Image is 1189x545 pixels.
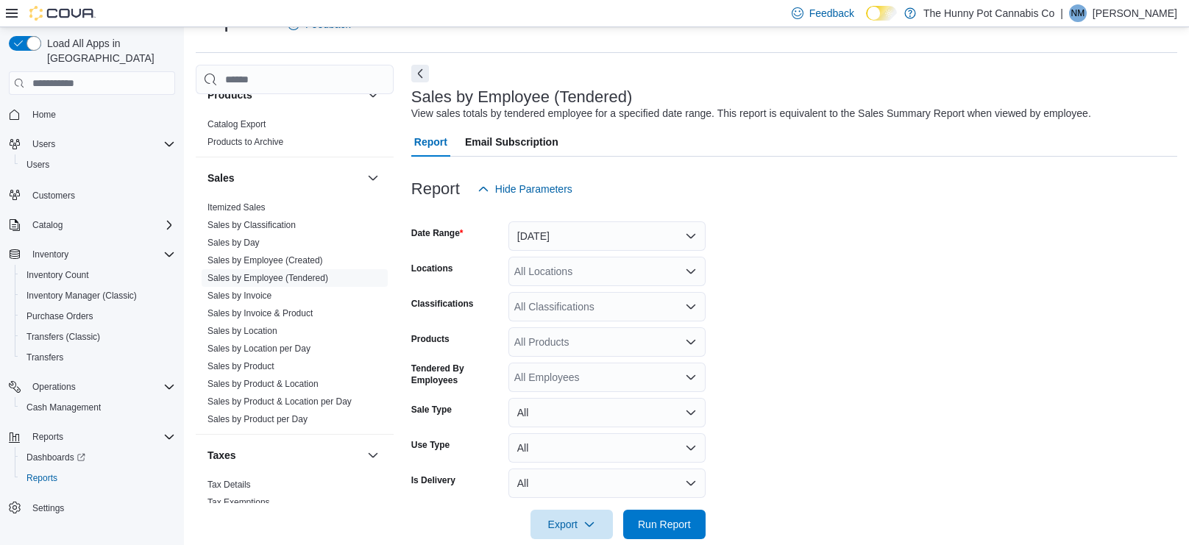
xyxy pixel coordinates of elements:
div: View sales totals by tendered employee for a specified date range. This report is equivalent to t... [411,106,1091,121]
h3: Products [207,88,252,102]
label: Tendered By Employees [411,363,503,386]
span: Export [539,510,604,539]
a: Sales by Invoice & Product [207,308,313,318]
button: Open list of options [685,336,697,348]
div: Nick Miszuk [1069,4,1087,22]
button: All [508,433,706,463]
label: Sale Type [411,404,452,416]
span: Cash Management [26,402,101,413]
button: All [508,469,706,498]
a: Dashboards [15,447,181,468]
a: Tax Details [207,480,251,490]
button: Reports [15,468,181,488]
button: Products [207,88,361,102]
span: Reports [26,428,175,446]
a: Cash Management [21,399,107,416]
span: Operations [32,381,76,393]
button: Taxes [207,448,361,463]
span: Catalog [26,216,175,234]
span: Users [21,156,175,174]
input: Dark Mode [866,6,897,21]
a: Sales by Product & Location [207,379,319,389]
span: Inventory Count [21,266,175,284]
span: Dashboards [26,452,85,463]
span: Sales by Employee (Created) [207,254,323,266]
h3: Sales [207,171,235,185]
p: [PERSON_NAME] [1093,4,1177,22]
span: Sales by Invoice [207,290,271,302]
a: Inventory Manager (Classic) [21,287,143,304]
span: Users [32,138,55,150]
a: Itemized Sales [207,202,266,213]
p: The Hunny Pot Cannabis Co [923,4,1054,22]
h3: Report [411,180,460,198]
span: Transfers [26,352,63,363]
span: Tax Details [207,479,251,491]
span: Transfers [21,349,175,366]
span: Users [26,135,175,153]
span: Reports [21,469,175,487]
button: Transfers (Classic) [15,327,181,347]
span: Settings [26,499,175,517]
h3: Taxes [207,448,236,463]
button: Products [364,86,382,104]
a: Sales by Day [207,238,260,248]
a: Sales by Classification [207,220,296,230]
span: Sales by Location [207,325,277,337]
a: Sales by Location per Day [207,343,310,354]
button: Users [26,135,61,153]
label: Classifications [411,298,474,310]
button: Operations [3,377,181,397]
button: Sales [207,171,361,185]
button: Cash Management [15,397,181,418]
button: Open list of options [685,301,697,313]
span: Inventory Count [26,269,89,281]
span: Inventory [32,249,68,260]
button: Customers [3,184,181,205]
span: Inventory Manager (Classic) [21,287,175,304]
button: Reports [3,427,181,447]
button: Taxes [364,446,382,464]
a: Products to Archive [207,137,283,147]
a: Sales by Product [207,361,274,371]
span: Purchase Orders [26,310,93,322]
span: Catalog [32,219,63,231]
a: Sales by Product per Day [207,414,308,424]
a: Tax Exemptions [207,497,270,507]
a: Sales by Product & Location per Day [207,396,352,407]
h3: Sales by Employee (Tendered) [411,88,633,106]
label: Is Delivery [411,474,455,486]
a: Reports [21,469,63,487]
button: [DATE] [508,221,706,251]
a: Transfers [21,349,69,366]
button: Sales [364,169,382,187]
button: Open list of options [685,371,697,383]
span: Home [32,109,56,121]
span: Catalog Export [207,118,266,130]
span: Dashboards [21,449,175,466]
button: Run Report [623,510,706,539]
span: Customers [26,185,175,204]
a: Home [26,106,62,124]
span: Load All Apps in [GEOGRAPHIC_DATA] [41,36,175,65]
span: Reports [26,472,57,484]
div: Taxes [196,476,394,517]
button: Purchase Orders [15,306,181,327]
span: Operations [26,378,175,396]
button: Users [3,134,181,154]
span: Report [414,127,447,157]
span: Sales by Product & Location per Day [207,396,352,407]
a: Purchase Orders [21,307,99,325]
button: Users [15,154,181,175]
span: Products to Archive [207,136,283,148]
button: Inventory Count [15,265,181,285]
span: Sales by Employee (Tendered) [207,272,328,284]
span: Sales by Classification [207,219,296,231]
button: Settings [3,497,181,519]
span: Sales by Product & Location [207,378,319,390]
span: Transfers (Classic) [21,328,175,346]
